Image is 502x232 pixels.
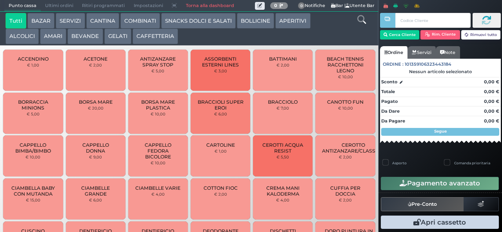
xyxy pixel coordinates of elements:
button: Cerca Cliente [380,30,420,40]
label: Asporto [392,160,407,165]
strong: Sconto [381,79,397,85]
small: € 10,00 [338,74,353,79]
small: € 7,00 [276,106,289,110]
strong: 0,00 € [484,108,499,114]
span: ACETONE [84,56,107,62]
button: BEVANDE [67,29,103,44]
span: Ritiri programmati [78,0,129,11]
span: BRACCIOLI SUPER EROI [197,99,244,111]
small: € 4,00 [276,198,289,202]
small: € 5,00 [151,68,164,73]
button: Pagamento avanzato [381,177,499,190]
span: 101359106323443184 [405,61,451,68]
small: € 6,00 [89,198,102,202]
a: Note [436,46,460,59]
span: 0 [298,2,305,9]
strong: 0,00 € [484,89,499,94]
span: COTTON FIOC [204,185,238,191]
span: Ordine : [383,61,404,68]
small: € 9,00 [89,155,102,159]
span: CUFFIA PER DOCCIA [322,185,369,197]
small: € 2,00 [89,63,102,67]
span: BRACCIOLO [268,99,298,105]
small: € 1,00 [215,149,227,153]
small: € 10,00 [151,160,166,165]
span: BORRACCIA MINIONS [10,99,56,111]
span: Ultimi ordini [41,0,78,11]
button: Apri cassetto [381,216,499,229]
strong: Da Dare [381,108,400,114]
small: € 5,50 [276,155,289,159]
small: € 4,00 [151,192,165,196]
div: Nessun articolo selezionato [380,69,501,74]
small: € 2,00 [214,192,227,196]
button: COMBINATI [120,13,160,29]
a: Torna alla dashboard [181,0,238,11]
span: Punto cassa [4,0,41,11]
button: BOLLICINE [237,13,274,29]
strong: 0,00 € [484,99,499,104]
span: BEACH TENNIS RACCHETTONI LEGNO [322,56,369,74]
span: ANTIZANZARE SPRAY STOP [135,56,182,68]
small: € 3,00 [214,68,227,73]
button: BAZAR [27,13,55,29]
button: ALCOLICI [5,29,39,44]
button: CAFFETTERIA [133,29,178,44]
button: Rimuovi tutto [461,30,501,40]
span: CAPPELLO FEDORA BICOLORE [135,142,182,160]
span: BORSA MARE PLASTICA [135,99,182,111]
button: SERVIZI [56,13,85,29]
small: € 2,00 [339,198,352,202]
button: Pre-Conto [381,197,464,211]
button: SNACKS DOLCI E SALATI [161,13,236,29]
span: ACCENDINO [18,56,49,62]
span: BATTIMANI [269,56,297,62]
strong: Segue [434,129,447,134]
button: AMARI [40,29,66,44]
small: € 5,00 [27,112,40,116]
button: Tutti [5,13,26,29]
strong: Pagato [381,99,398,104]
span: CEROTTO ANTIZANZARE/CLASSICO [322,142,384,154]
small: € 2,00 [276,63,289,67]
a: Servizi [407,46,436,59]
small: € 15,00 [26,198,40,202]
strong: 0,00 € [484,118,499,124]
button: APERITIVI [275,13,310,29]
span: CREMA MANI KALODERMA [260,185,306,197]
strong: Da Pagare [381,118,405,124]
span: Impostazioni [129,0,167,11]
label: Comanda prioritaria [454,160,490,165]
span: ASSORBENTI ESTERNI LINES [197,56,244,68]
span: CIAMBELLE VARIE [135,185,180,191]
small: € 10,00 [25,155,40,159]
button: GELATI [104,29,131,44]
span: CEROTTI ACQUA RESIST [260,142,306,154]
strong: 0,00 € [484,79,499,85]
small: € 10,00 [338,106,353,110]
small: € 6,00 [214,112,227,116]
span: CANOTTO FUN [327,99,364,105]
span: CAPPELLO DONNA [72,142,119,154]
span: CIAMBELLA BABY CON MUTANDA [10,185,56,197]
span: CIAMBELLE GRANDE [72,185,119,197]
input: Codice Cliente [395,13,470,28]
span: BORSA MARE [79,99,113,105]
button: Rim. Cliente [420,30,460,40]
b: 0 [274,3,277,8]
span: CAPPELLO BIMBA/BIMBO [10,142,56,154]
span: CARTOLINE [206,142,235,148]
strong: Totale [381,89,395,94]
a: Ordine [380,46,407,59]
button: CANTINA [86,13,119,29]
small: € 2,00 [339,155,352,159]
small: € 1,00 [27,63,39,67]
small: € 10,00 [151,112,166,116]
small: € 20,00 [88,106,104,110]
